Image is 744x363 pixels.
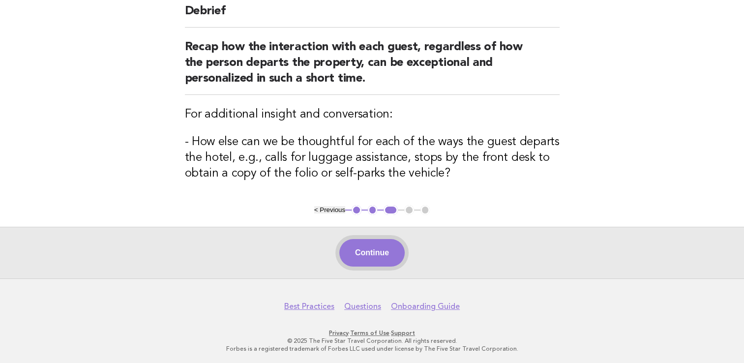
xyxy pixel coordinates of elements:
a: Support [391,330,415,336]
button: < Previous [314,206,345,213]
h3: - How else can we be thoughtful for each of the ways the guest departs the hotel, e.g., calls for... [185,134,560,181]
a: Terms of Use [350,330,389,336]
p: · · [71,329,673,337]
p: Forbes is a registered trademark of Forbes LLC used under license by The Five Star Travel Corpora... [71,345,673,353]
button: 1 [352,205,361,215]
button: Continue [339,239,405,267]
button: 3 [384,205,398,215]
h2: Debrief [185,3,560,28]
h2: Recap how the interaction with each guest, regardless of how the person departs the property, can... [185,39,560,95]
button: 2 [368,205,378,215]
a: Best Practices [284,302,334,311]
a: Questions [344,302,381,311]
p: © 2025 The Five Star Travel Corporation. All rights reserved. [71,337,673,345]
h3: For additional insight and conversation: [185,107,560,122]
a: Privacy [329,330,349,336]
a: Onboarding Guide [391,302,460,311]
